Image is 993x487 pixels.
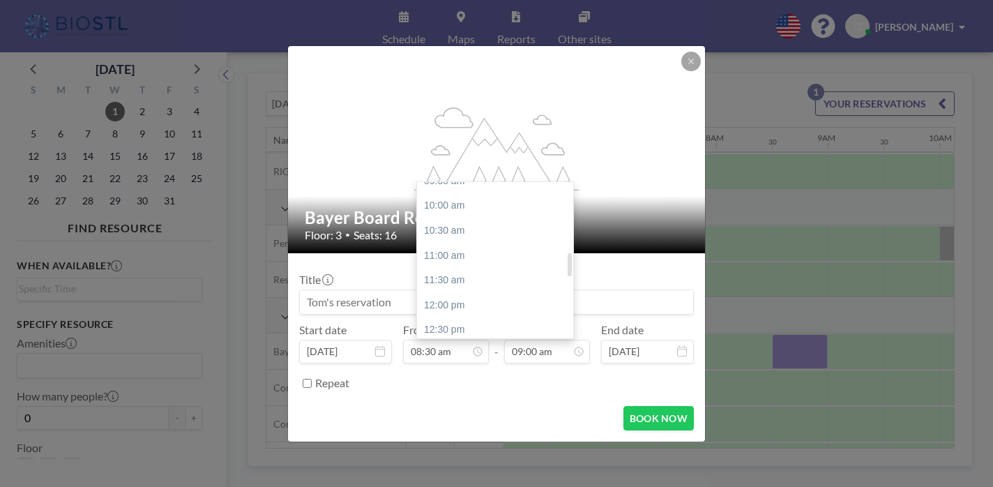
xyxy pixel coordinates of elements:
span: • [345,230,350,240]
label: Start date [299,323,347,337]
div: 10:00 am [417,193,573,218]
label: Repeat [315,376,349,390]
h2: Bayer Board Room 301 [305,207,690,228]
div: 11:30 am [417,268,573,293]
div: 11:00 am [417,244,573,269]
label: Title [299,273,332,287]
div: 12:00 pm [417,293,573,318]
input: Tom's reservation [300,290,693,314]
label: From [403,323,429,337]
div: 09:30 am [417,169,573,194]
span: - [494,328,499,359]
span: Floor: 3 [305,228,342,242]
div: 10:30 am [417,218,573,244]
span: Seats: 16 [354,228,397,242]
label: End date [601,323,644,337]
button: BOOK NOW [623,406,694,430]
div: 12:30 pm [417,317,573,343]
g: flex-grow: 1.2; [415,106,579,190]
